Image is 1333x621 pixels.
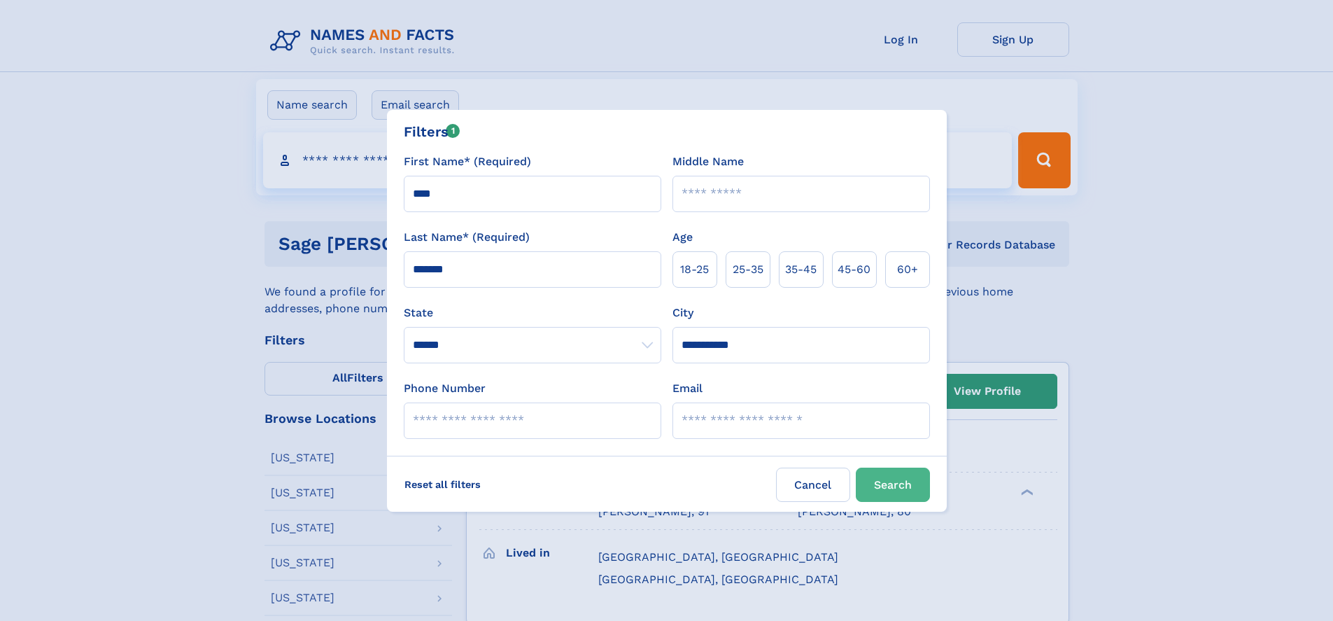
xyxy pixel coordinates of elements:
[897,261,918,278] span: 60+
[404,229,530,246] label: Last Name* (Required)
[395,468,490,501] label: Reset all filters
[776,468,850,502] label: Cancel
[680,261,709,278] span: 18‑25
[404,153,531,170] label: First Name* (Required)
[404,121,460,142] div: Filters
[856,468,930,502] button: Search
[733,261,763,278] span: 25‑35
[404,305,661,321] label: State
[838,261,870,278] span: 45‑60
[672,229,693,246] label: Age
[785,261,817,278] span: 35‑45
[672,380,703,397] label: Email
[404,380,486,397] label: Phone Number
[672,153,744,170] label: Middle Name
[672,305,693,321] label: City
